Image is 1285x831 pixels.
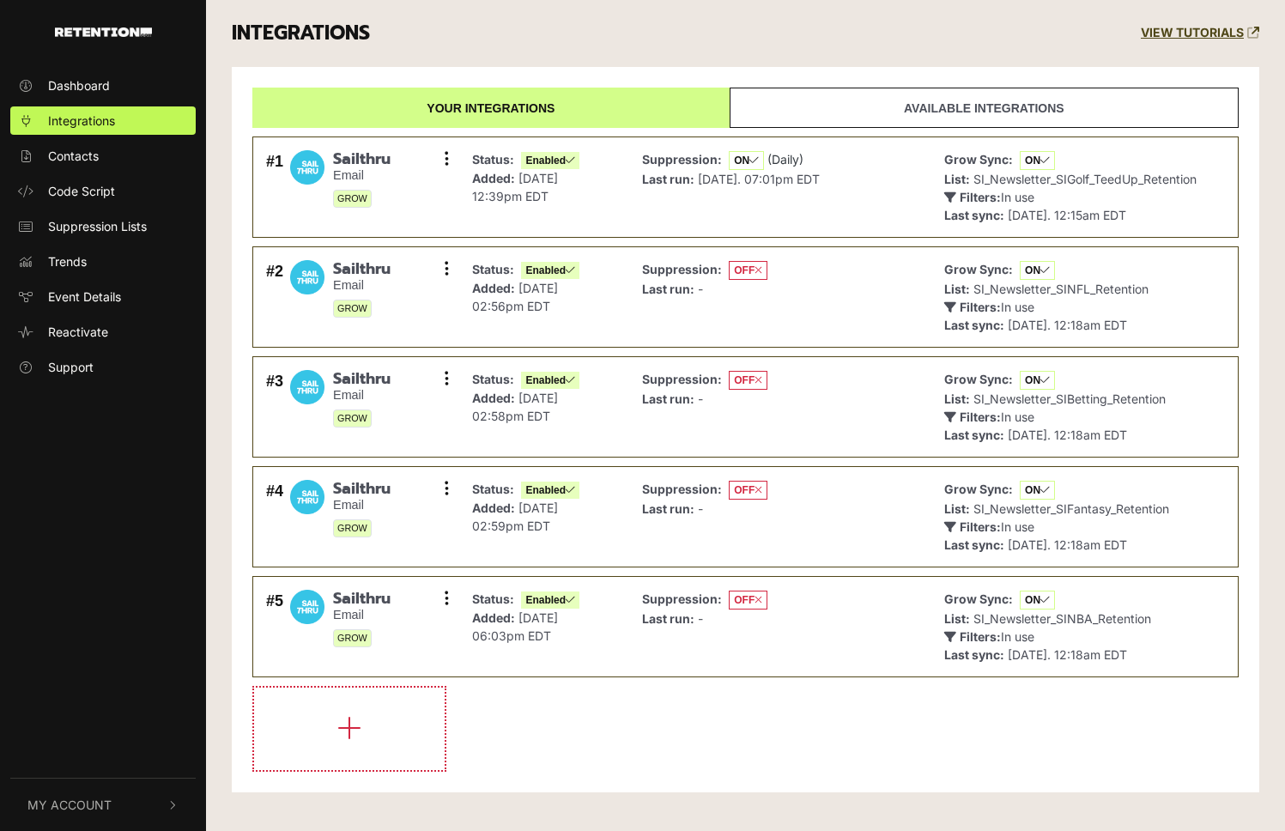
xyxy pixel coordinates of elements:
img: Retention.com [55,27,152,37]
strong: List: [944,172,970,186]
a: Suppression Lists [10,212,196,240]
span: ON [1020,481,1055,500]
strong: Filters: [960,629,1001,644]
small: Email [333,168,391,183]
strong: Last run: [642,611,694,626]
span: [DATE]. 12:15am EDT [1008,208,1126,222]
strong: Added: [472,391,515,405]
strong: Filters: [960,409,1001,424]
span: OFF [729,371,767,390]
span: Enabled [521,591,579,609]
span: [DATE]. 12:18am EDT [1008,537,1127,552]
a: Support [10,353,196,381]
strong: Last run: [642,501,694,516]
span: My Account [27,796,112,814]
span: GROW [333,300,372,318]
a: Code Script [10,177,196,205]
strong: Status: [472,482,514,496]
span: OFF [729,261,767,280]
span: Code Script [48,182,115,200]
strong: Suppression: [642,591,722,606]
strong: Added: [472,500,515,515]
strong: Suppression: [642,482,722,496]
span: - [698,501,703,516]
strong: Grow Sync: [944,372,1013,386]
span: Sailthru [333,480,391,499]
span: GROW [333,190,372,208]
strong: Grow Sync: [944,262,1013,276]
span: [DATE] 02:56pm EDT [472,281,558,313]
span: Contacts [48,147,99,165]
span: [DATE] 12:39pm EDT [472,171,558,203]
img: Sailthru [290,370,324,404]
span: ON [729,151,764,170]
span: GROW [333,629,372,647]
p: In use [944,298,1149,316]
div: #2 [266,260,283,334]
span: [DATE] 02:58pm EDT [472,391,558,423]
a: Contacts [10,142,196,170]
span: Suppression Lists [48,217,147,235]
span: Sailthru [333,260,391,279]
strong: Added: [472,281,515,295]
span: Sailthru [333,150,391,169]
small: Email [333,278,391,293]
span: Event Details [48,288,121,306]
span: [DATE]. 12:18am EDT [1008,647,1127,662]
span: [DATE] 02:59pm EDT [472,500,558,533]
span: Enabled [521,372,579,389]
div: #1 [266,150,283,224]
strong: Filters: [960,190,1001,204]
strong: Filters: [960,300,1001,314]
strong: Last run: [642,172,694,186]
span: OFF [729,591,767,610]
span: ON [1020,591,1055,610]
img: Sailthru [290,260,324,294]
strong: Last run: [642,282,694,296]
img: Sailthru [290,590,324,624]
span: SI_Newsletter_SINFL_Retention [973,282,1149,296]
div: #5 [266,590,283,664]
span: ON [1020,261,1055,280]
span: Support [48,358,94,376]
strong: Suppression: [642,372,722,386]
strong: List: [944,501,970,516]
strong: Status: [472,262,514,276]
small: Email [333,388,391,403]
span: OFF [729,481,767,500]
span: ON [1020,151,1055,170]
strong: Last sync: [944,208,1004,222]
span: GROW [333,519,372,537]
strong: Added: [472,610,515,625]
span: SI_Newsletter_SIBetting_Retention [973,391,1166,406]
span: Enabled [521,262,579,279]
small: Email [333,608,391,622]
strong: Last sync: [944,318,1004,332]
h3: INTEGRATIONS [232,21,370,45]
a: Dashboard [10,71,196,100]
p: In use [944,408,1166,426]
div: #4 [266,480,283,554]
strong: Suppression: [642,262,722,276]
strong: Grow Sync: [944,591,1013,606]
img: Sailthru [290,480,324,514]
span: - [698,391,703,406]
span: [DATE]. 12:18am EDT [1008,428,1127,442]
span: [DATE]. 07:01pm EDT [698,172,820,186]
strong: Grow Sync: [944,152,1013,167]
button: My Account [10,779,196,831]
strong: Grow Sync: [944,482,1013,496]
p: In use [944,518,1169,536]
strong: Last sync: [944,537,1004,552]
span: SI_Newsletter_SINBA_Retention [973,611,1151,626]
span: Enabled [521,152,579,169]
span: - [698,282,703,296]
strong: Status: [472,372,514,386]
strong: Last run: [642,391,694,406]
span: - [698,611,703,626]
span: SI_Newsletter_SIFantasy_Retention [973,501,1169,516]
a: Available integrations [730,88,1239,128]
a: Integrations [10,106,196,135]
span: GROW [333,409,372,428]
span: Reactivate [48,323,108,341]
